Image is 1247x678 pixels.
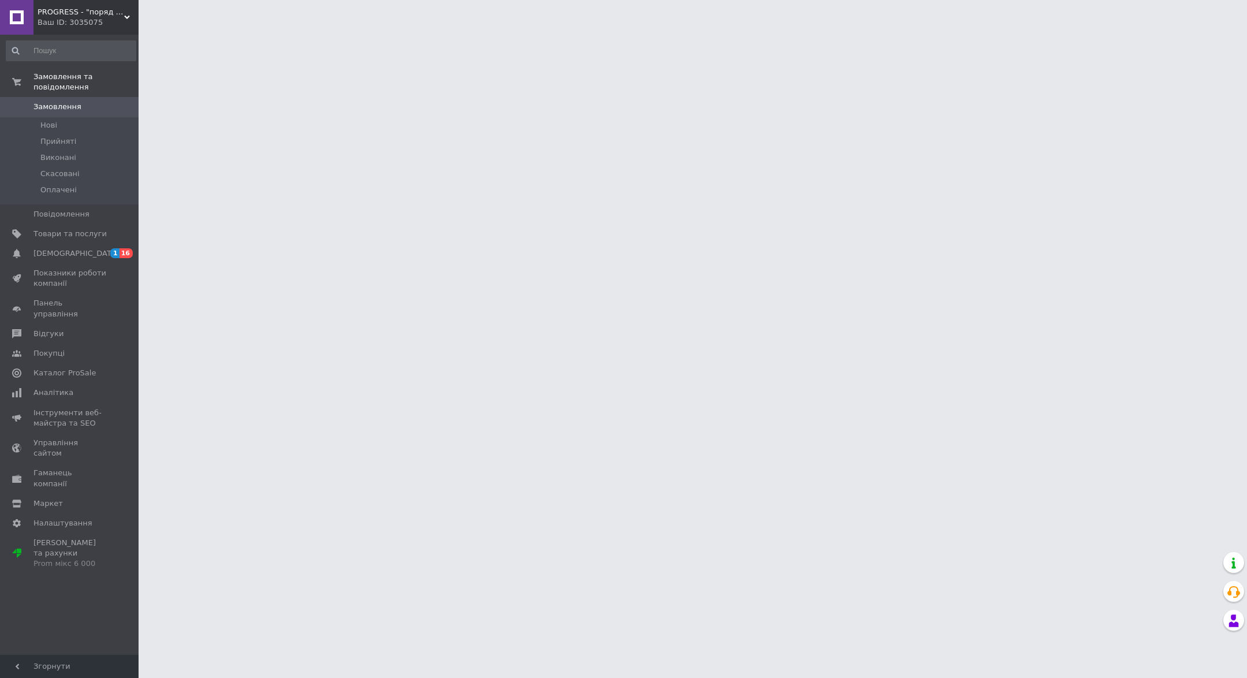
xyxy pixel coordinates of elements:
span: Виконані [40,152,76,163]
span: Прийняті [40,136,76,147]
span: Скасовані [40,169,80,179]
span: Налаштування [33,518,92,528]
span: Оплачені [40,185,77,195]
span: Показники роботи компанії [33,268,107,289]
span: Каталог ProSale [33,368,96,378]
div: Prom мікс 6 000 [33,558,107,569]
span: Нові [40,120,57,131]
span: Відгуки [33,329,64,339]
span: 1 [110,248,120,258]
span: Замовлення [33,102,81,112]
span: 16 [120,248,133,258]
span: Аналітика [33,388,73,398]
span: Маркет [33,498,63,509]
span: [DEMOGRAPHIC_DATA] [33,248,119,259]
span: Інструменти веб-майстра та SEO [33,408,107,429]
span: Покупці [33,348,65,359]
span: Гаманець компанії [33,468,107,489]
span: Замовлення та повідомлення [33,72,139,92]
span: [PERSON_NAME] та рахунки [33,538,107,569]
div: Ваш ID: 3035075 [38,17,139,28]
input: Пошук [6,40,136,61]
span: Повідомлення [33,209,89,219]
span: Панель управління [33,298,107,319]
span: Управління сайтом [33,438,107,459]
span: PROGRESS - "поряд з Нами..." [38,7,124,17]
span: Товари та послуги [33,229,107,239]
